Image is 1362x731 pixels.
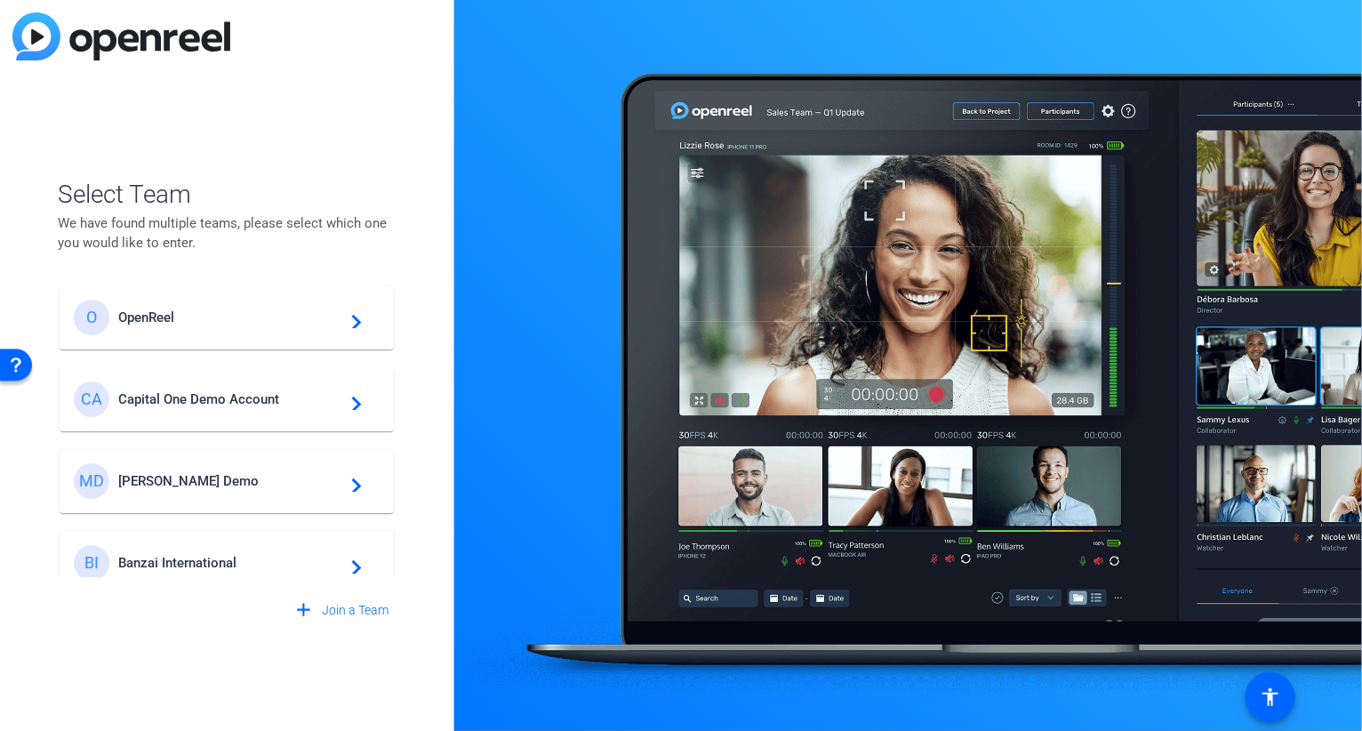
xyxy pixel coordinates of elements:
[74,382,109,417] div: CA
[293,599,316,622] mat-icon: add
[340,307,362,328] mat-icon: navigate_next
[58,213,396,253] p: We have found multiple teams, please select which one you would like to enter.
[340,389,362,410] mat-icon: navigate_next
[118,555,340,571] span: Banzai International
[1260,687,1281,708] mat-icon: accessibility
[340,552,362,574] mat-icon: navigate_next
[286,595,397,627] button: Join a Team
[74,300,109,335] div: O
[118,473,340,489] span: [PERSON_NAME] Demo
[74,463,109,499] div: MD
[12,12,230,60] img: blue-gradient.svg
[118,391,340,407] span: Capital One Demo Account
[340,470,362,492] mat-icon: navigate_next
[74,545,109,581] div: BI
[118,309,340,325] span: OpenReel
[322,601,389,620] span: Join a Team
[58,176,396,213] span: Select Team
